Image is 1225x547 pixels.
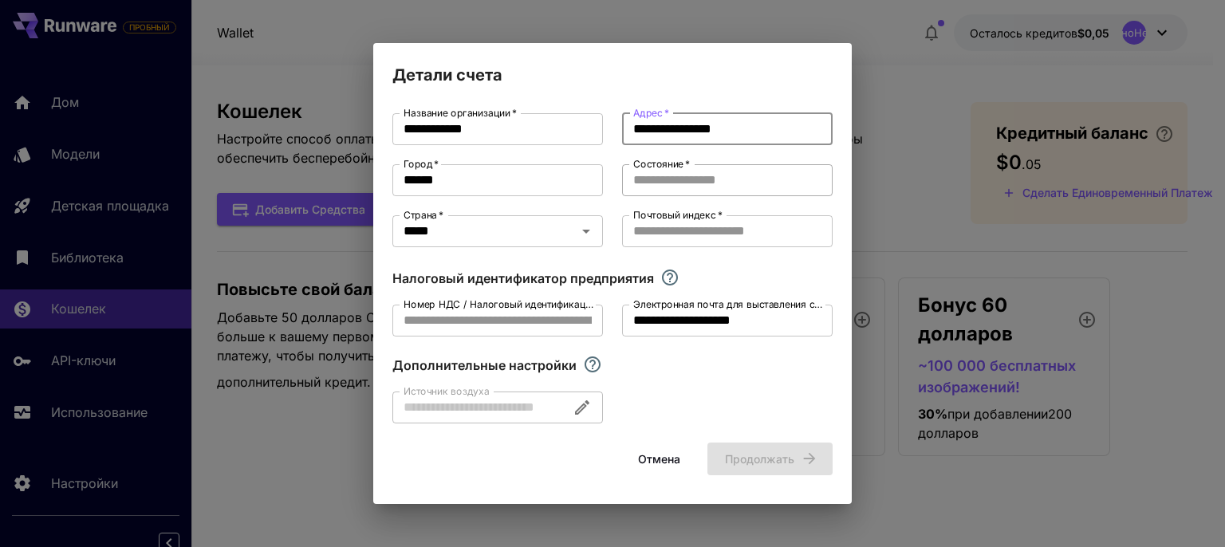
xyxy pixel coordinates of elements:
[633,107,663,119] font: Адрес
[623,443,695,475] button: Отмена
[583,355,602,374] svg: Изучите дополнительные параметры настройки
[392,65,502,85] font: Детали счета
[575,220,597,242] button: Открыть
[404,209,437,221] font: Страна
[404,107,510,119] font: Название организации
[392,357,577,373] font: Дополнительные настройки
[638,452,680,466] font: Отмена
[404,158,432,170] font: Город
[660,268,679,287] svg: Если вы являетесь налогоплательщиком, введите здесь свой налоговый идентификационный номер.
[633,209,716,221] font: Почтовый индекс
[404,298,653,310] font: Номер НДС / Налоговый идентификационный номер
[392,270,654,286] font: Налоговый идентификатор предприятия
[404,384,489,396] font: Источник воздуха
[633,298,841,310] font: Электронная почта для выставления счетов
[633,158,683,170] font: Состояние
